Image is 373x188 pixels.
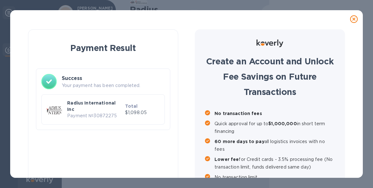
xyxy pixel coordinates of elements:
[215,120,335,135] p: Quick approval for up to in short term financing
[67,100,123,112] p: Radius International Inc
[62,75,165,82] h3: Success
[268,121,297,126] b: $1,000,000
[125,104,138,109] b: Total
[67,112,123,119] p: Payment № 30872275
[125,109,159,116] p: $1,098.05
[257,40,283,47] img: Logo
[215,173,335,181] p: No transaction limit
[205,54,335,99] h1: Create an Account and Unlock Fee Savings on Future Transactions
[215,157,239,162] b: Lower fee
[215,138,335,153] p: all logistics invoices with no fees
[215,111,262,116] b: No transaction fees
[62,82,165,89] p: Your payment has been completed.
[39,40,168,56] h1: Payment Result
[215,139,264,144] b: 60 more days to pay
[215,155,335,171] p: for Credit cards - 3.5% processing fee (No transaction limit, funds delivered same day)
